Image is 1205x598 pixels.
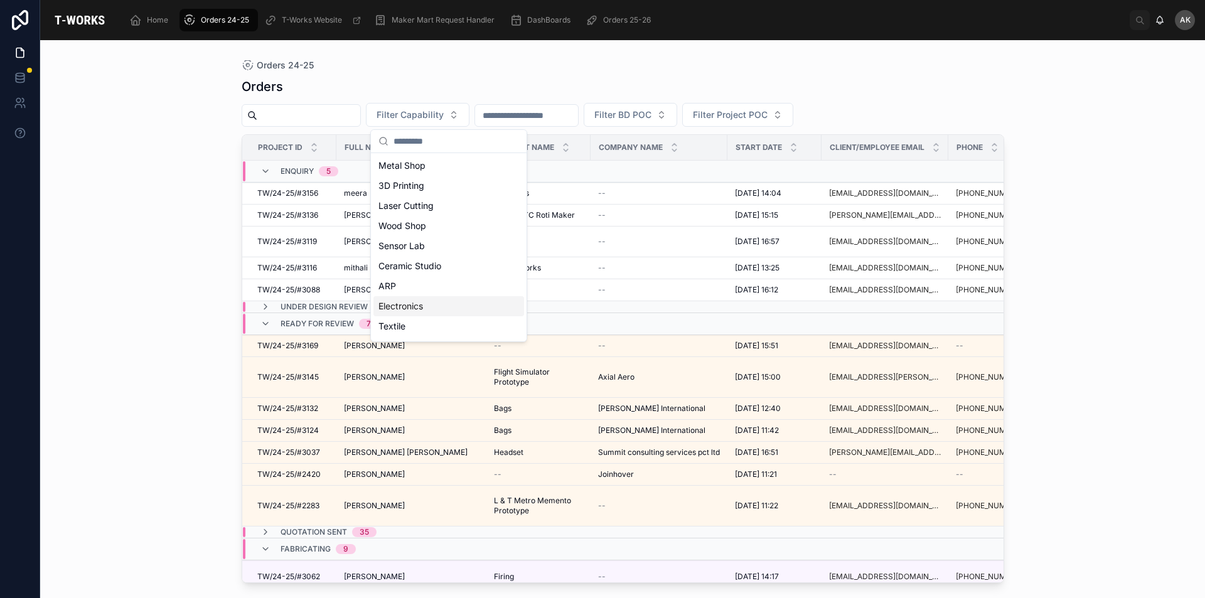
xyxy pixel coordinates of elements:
a: -- [598,188,720,198]
a: -- [598,237,720,247]
a: [PERSON_NAME] [344,285,479,295]
span: TW/24-25/#3136 [257,210,318,220]
span: [PERSON_NAME] [344,372,405,382]
span: TW/24-25/#3088 [257,285,320,295]
a: [EMAIL_ADDRESS][DOMAIN_NAME] [829,341,941,351]
a: mithali [344,263,479,273]
a: TW/24-25/#3116 [257,263,329,273]
span: Orders 24-25 [201,15,249,25]
a: [PERSON_NAME][EMAIL_ADDRESS][PERSON_NAME][DOMAIN_NAME] [829,447,941,457]
a: [PHONE_NUMBER] [956,263,1023,273]
a: [EMAIL_ADDRESS][PERSON_NAME][DOMAIN_NAME] [829,372,941,382]
span: [PERSON_NAME] [344,237,405,247]
a: -- [494,341,583,351]
a: [EMAIL_ADDRESS][DOMAIN_NAME] [829,263,941,273]
span: Flight Simulator Prototype [494,367,583,387]
span: Project ITC Roti Maker [494,210,575,220]
span: Headset [494,447,523,457]
a: [EMAIL_ADDRESS][DOMAIN_NAME] [829,188,941,198]
a: TW/24-25/#3088 [257,285,329,295]
span: T-Works Website [282,15,342,25]
span: Phone [956,142,983,152]
a: Headset [494,447,583,457]
a: TW/24-25/#3062 [257,572,329,582]
a: TW/24-25/#3132 [257,403,329,414]
a: Maker Mart Request Handler [370,9,503,31]
a: -- [598,210,720,220]
a: Axial Aero [598,372,720,382]
a: [PHONE_NUMBER] [956,372,1035,382]
span: TW/24-25/#3145 [257,372,319,382]
a: [EMAIL_ADDRESS][DOMAIN_NAME] [829,285,941,295]
span: Quotation Sent [281,527,347,537]
a: [PERSON_NAME] [344,341,479,351]
span: TW/24-25/#3037 [257,447,320,457]
button: Select Button [584,103,677,127]
a: [PHONE_NUMBER] [956,403,1023,414]
a: [PHONE_NUMBER] [956,403,1035,414]
a: BMGF ( BMGF) [494,232,583,252]
a: [PERSON_NAME] [344,469,479,479]
a: [PERSON_NAME] [344,210,479,220]
span: [DATE] 16:12 [735,285,778,295]
span: [PERSON_NAME] [344,210,405,220]
span: Maker Mart Request Handler [392,15,495,25]
a: -- [956,341,1035,351]
a: [PERSON_NAME] [344,403,479,414]
a: [PHONE_NUMBER] [956,188,1035,198]
span: [PERSON_NAME] International [598,403,705,414]
a: [EMAIL_ADDRESS][DOMAIN_NAME] [829,501,941,511]
a: [EMAIL_ADDRESS][DOMAIN_NAME] [829,237,941,247]
a: Summit consulting services pct ltd [598,447,720,457]
span: Project ID [258,142,303,152]
div: Electronics [373,296,524,316]
span: -- [494,341,501,351]
span: TW/24-25/#3116 [257,263,317,273]
span: Axial Aero [598,372,635,382]
a: Orders 24-25 [242,59,314,72]
span: -- [598,210,606,220]
span: [PERSON_NAME] [PERSON_NAME] [344,447,468,457]
a: [DATE] 16:57 [735,237,814,247]
a: TW/24-25/#3124 [257,425,329,435]
a: [EMAIL_ADDRESS][DOMAIN_NAME] [829,425,941,435]
a: [PERSON_NAME] International [598,425,720,435]
div: Laser Cutting [373,196,524,216]
a: TW/24-25/#3169 [257,341,329,351]
span: [PERSON_NAME] [344,403,405,414]
a: Bags [494,425,583,435]
span: TW/24-25/#2420 [257,469,321,479]
span: Home [147,15,168,25]
span: [DATE] 14:04 [735,188,781,198]
a: -- [598,501,720,511]
span: Bags [494,403,511,414]
a: [PHONE_NUMBER] [956,572,1035,582]
div: 7 [367,319,371,329]
a: [DATE] 11:21 [735,469,814,479]
span: [DATE] 11:22 [735,501,778,511]
a: L & T Metro Memento Prototype [494,496,583,516]
a: [DATE] 14:04 [735,188,814,198]
a: [PHONE_NUMBER] [956,425,1035,435]
span: Enquiry [281,166,314,176]
span: [DATE] 15:00 [735,372,781,382]
a: [DATE] 13:25 [735,263,814,273]
span: [PERSON_NAME] [344,469,405,479]
a: -- [494,285,583,295]
a: T-Works Website [260,9,368,31]
a: [PERSON_NAME] International [598,403,720,414]
span: TW/24-25/#3062 [257,572,320,582]
a: [PERSON_NAME] [344,237,479,247]
span: -- [598,263,606,273]
a: TW/24-25/#3156 [257,188,329,198]
button: Select Button [366,103,469,127]
span: [DATE] 12:40 [735,403,781,414]
a: Joinhover [598,469,720,479]
h1: Orders [242,78,283,95]
div: scrollable content [119,6,1130,34]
